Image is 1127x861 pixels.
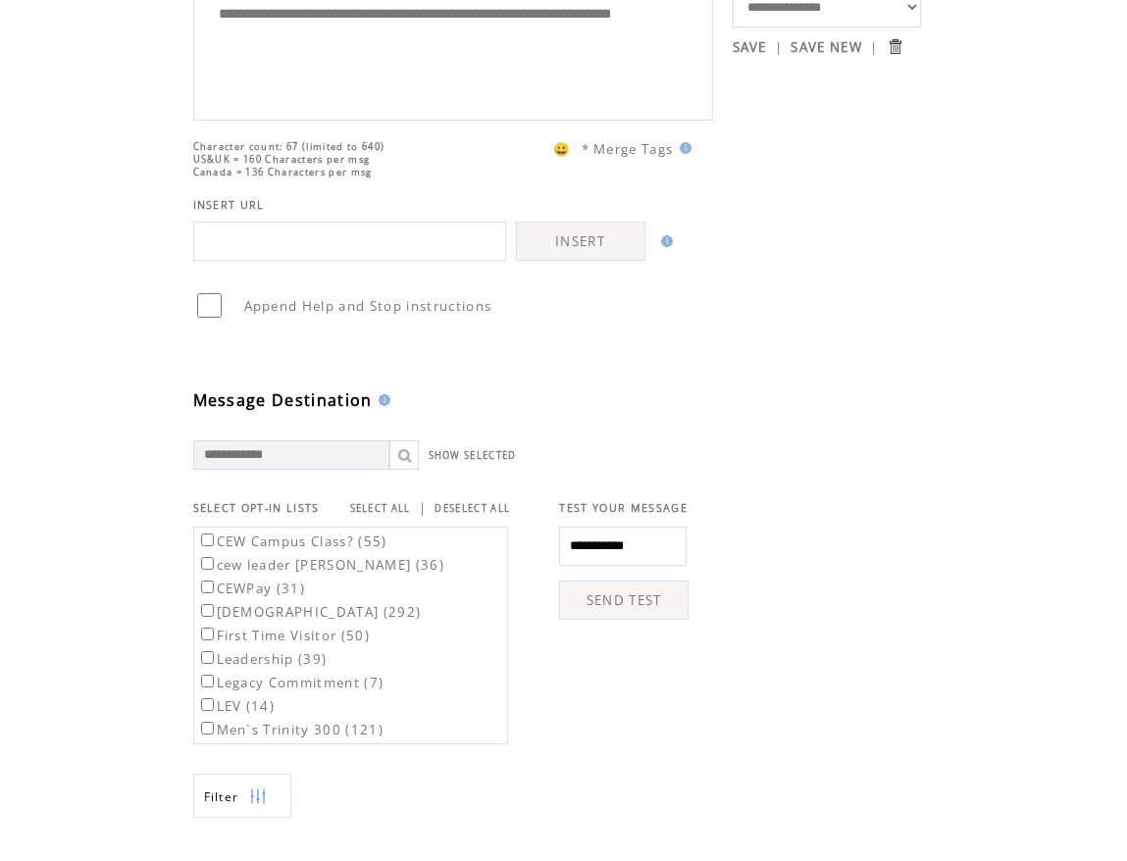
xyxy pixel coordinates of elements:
input: LEV (14) [201,698,214,711]
span: Canada = 136 Characters per msg [193,166,373,178]
img: help.gif [655,235,673,247]
span: | [419,499,427,517]
img: help.gif [373,394,390,406]
span: Message Destination [193,389,373,411]
span: Append Help and Stop instructions [244,297,492,315]
a: SAVE NEW [791,38,862,56]
input: CEWPay (31) [201,581,214,593]
a: INSERT [516,222,645,261]
input: Leadership (39) [201,651,214,664]
label: CEWPay (31) [197,580,306,597]
label: First Time Visitor (50) [197,627,371,644]
label: Legacy Commitment (7) [197,674,384,691]
a: DESELECT ALL [435,502,510,515]
label: Men`s Trinity 300 (121) [197,721,384,738]
a: SELECT ALL [350,502,411,515]
img: help.gif [674,142,692,154]
label: LEV (14) [197,697,276,715]
input: Men`s Trinity 300 (121) [201,722,214,734]
input: Legacy Commitment (7) [201,675,214,687]
label: [DEMOGRAPHIC_DATA] (292) [197,603,422,621]
span: | [870,38,878,56]
img: filters.png [249,775,267,819]
input: cew leader [PERSON_NAME] (36) [201,557,214,570]
a: SAVE [733,38,767,56]
span: US&UK = 160 Characters per msg [193,153,371,166]
a: Filter [193,774,291,818]
span: * Merge Tags [582,140,674,158]
label: CEW Campus Class? (55) [197,532,387,550]
label: cew leader [PERSON_NAME] (36) [197,556,445,574]
input: [DEMOGRAPHIC_DATA] (292) [201,604,214,617]
span: Show filters [204,788,239,805]
span: | [775,38,783,56]
input: CEW Campus Class? (55) [201,533,214,546]
span: 😀 [553,140,571,158]
input: Submit [886,37,904,56]
span: TEST YOUR MESSAGE [559,501,688,515]
span: INSERT URL [193,198,265,212]
input: First Time Visitor (50) [201,628,214,640]
label: Leadership (39) [197,650,328,668]
a: SEND TEST [559,581,689,620]
span: Character count: 67 (limited to 640) [193,140,385,153]
a: SHOW SELECTED [429,449,517,462]
span: SELECT OPT-IN LISTS [193,501,320,515]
